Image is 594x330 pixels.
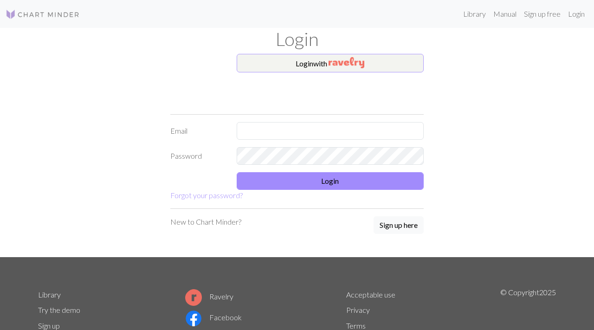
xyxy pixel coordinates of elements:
img: Ravelry [329,57,364,68]
a: Facebook [185,313,242,322]
button: Sign up here [374,216,424,234]
a: Library [38,290,61,299]
a: Privacy [346,305,370,314]
a: Manual [490,5,520,23]
h1: Login [32,28,562,50]
a: Ravelry [185,292,233,301]
label: Password [165,147,231,165]
img: Facebook logo [185,310,202,327]
a: Library [459,5,490,23]
a: Sign up [38,321,60,330]
a: Acceptable use [346,290,395,299]
img: Logo [6,9,80,20]
label: Email [165,122,231,140]
a: Try the demo [38,305,80,314]
a: Sign up here [374,216,424,235]
a: Forgot your password? [170,191,243,200]
a: Login [564,5,588,23]
p: New to Chart Minder? [170,216,241,227]
img: Ravelry logo [185,289,202,306]
a: Terms [346,321,366,330]
button: Loginwith [237,54,424,72]
button: Login [237,172,424,190]
a: Sign up free [520,5,564,23]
